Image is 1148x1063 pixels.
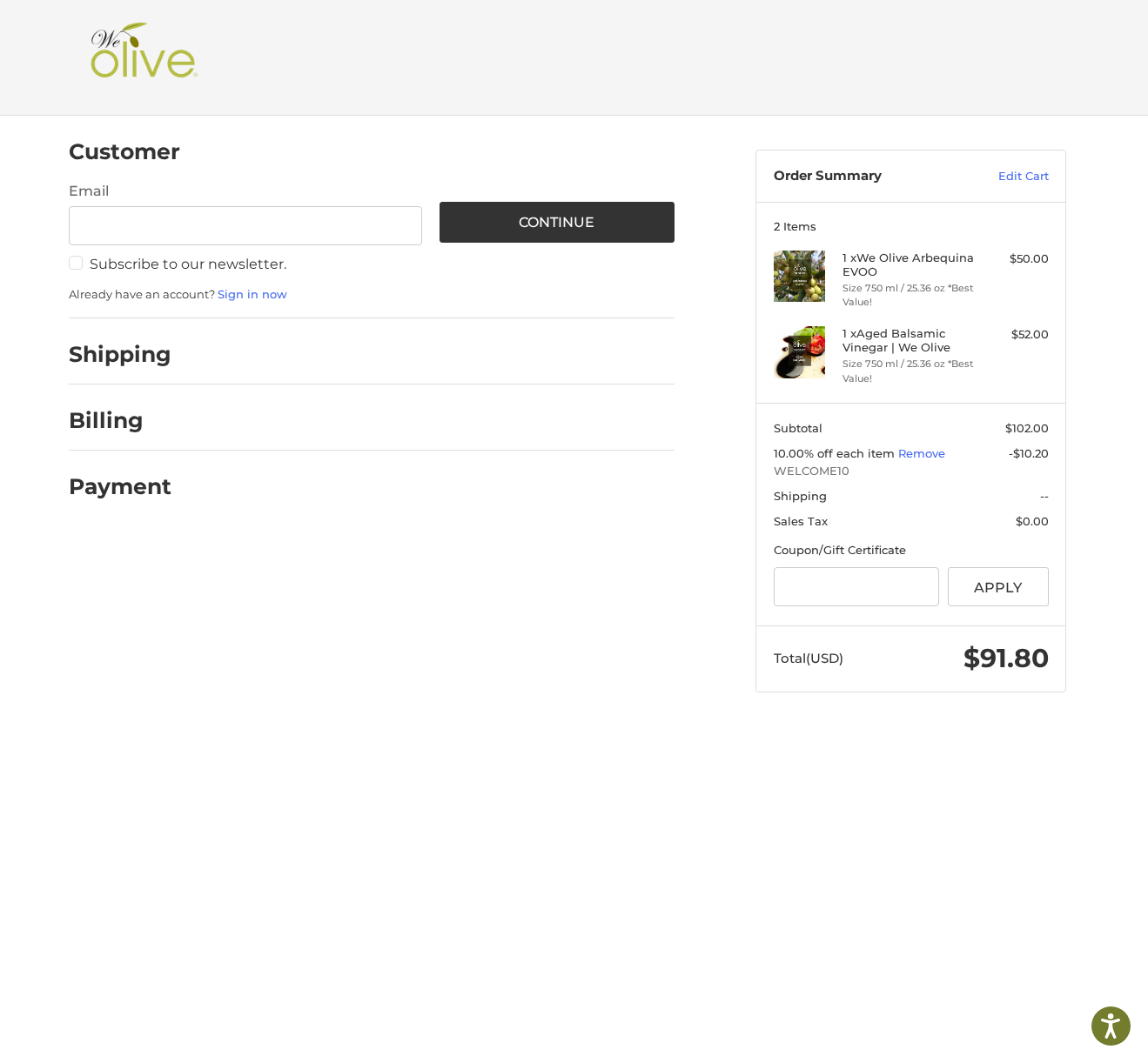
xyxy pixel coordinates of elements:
h2: Billing [69,407,171,434]
li: Size 750 ml / 25.36 oz *Best Value! [843,357,976,385]
button: Continue [440,202,675,243]
h2: Shipping [69,341,171,368]
h2: Payment [69,473,171,500]
label: Email [69,181,422,202]
h3: Order Summary [774,168,961,185]
span: 10.00% off each item [774,446,898,460]
img: Shop We Olive [86,23,203,92]
a: Remove [898,446,945,460]
h4: 1 x We Olive Arbequina EVOO [843,251,976,279]
span: Subtotal [774,421,822,435]
li: Size 750 ml / 25.36 oz *Best Value! [843,281,976,310]
div: $52.00 [980,326,1049,344]
h4: 1 x Aged Balsamic Vinegar | We Olive [843,326,976,355]
button: Apply [948,567,1049,606]
span: -- [1040,489,1049,503]
input: Gift Certificate or Coupon Code [774,567,940,606]
span: $91.80 [963,642,1049,674]
iframe: Google Customer Reviews [1004,1016,1148,1063]
span: $102.00 [1005,421,1049,435]
a: Sign in now [218,287,287,301]
p: Already have an account? [69,286,675,304]
span: Sales Tax [774,514,828,528]
span: Total (USD) [774,650,843,666]
span: -$10.20 [1009,446,1049,460]
span: $0.00 [1016,514,1049,528]
h3: 2 Items [774,219,1049,233]
div: $50.00 [980,251,1049,268]
span: WELCOME10 [774,463,1049,480]
button: Open LiveChat chat widget [200,23,221,43]
span: Shipping [774,489,827,503]
span: Subscribe to our newsletter. [90,256,286,272]
p: We're away right now. Please check back later! [24,26,197,40]
a: Edit Cart [961,168,1049,185]
div: Coupon/Gift Certificate [774,542,1049,559]
h2: Customer [69,138,180,165]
